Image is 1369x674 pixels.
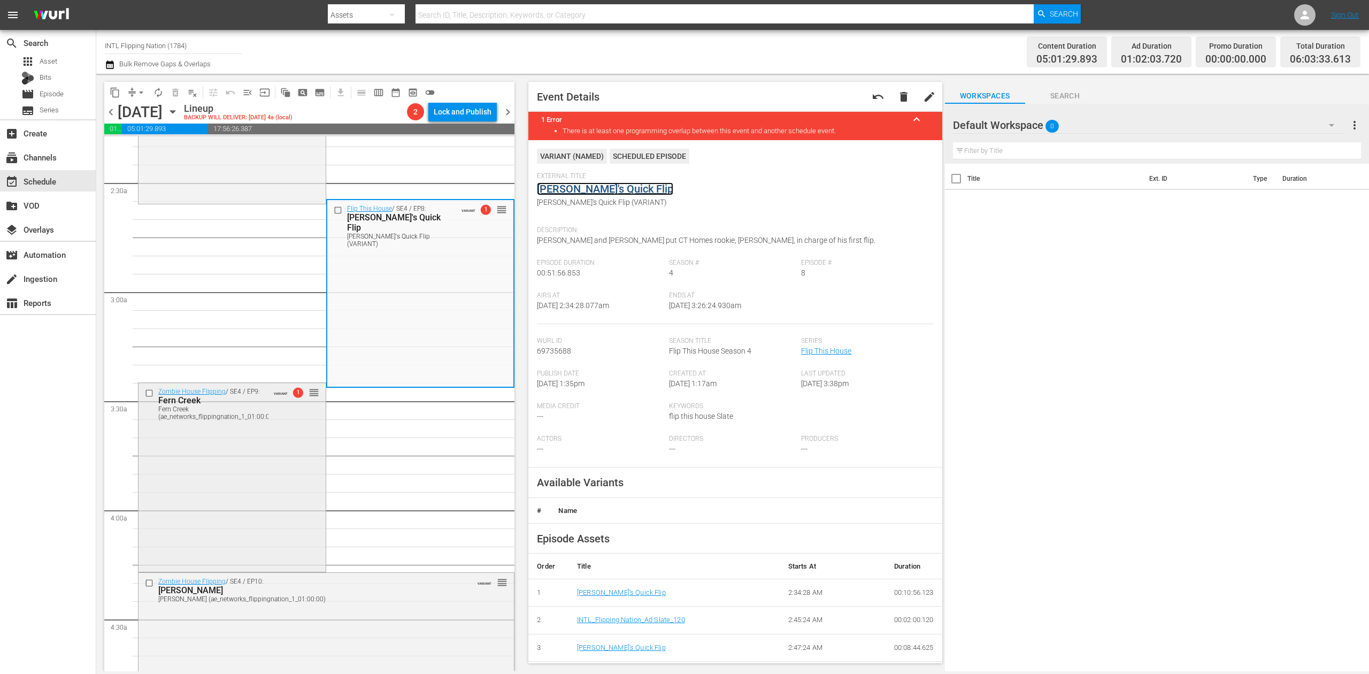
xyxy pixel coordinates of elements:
span: Airs At [537,292,664,300]
span: VARIANT [274,387,288,395]
td: 2:45:24 AM [780,607,886,634]
span: Media Credit [537,402,664,411]
span: Actors [537,435,664,443]
td: 2:47:24 AM [780,634,886,662]
span: Last Updated [801,370,928,378]
span: compress [127,87,137,98]
div: [PERSON_NAME] [158,585,457,595]
span: View Backup [404,84,421,101]
span: Publish Date [537,370,664,378]
span: Available Variants [537,476,624,489]
span: Clear Lineup [184,84,201,101]
span: subtitles_outlined [314,87,325,98]
span: VARIANT [478,577,491,585]
span: [DATE] 3:26:24.930am [669,301,741,310]
span: playlist_remove_outlined [187,87,198,98]
button: delete [891,84,917,110]
div: Promo Duration [1205,39,1266,53]
span: more_vert [1348,119,1361,132]
div: Scheduled Episode [610,149,689,164]
th: Duration [1276,164,1340,194]
div: VARIANT ( NAMED ) [537,149,607,164]
span: Create Search Block [294,84,311,101]
span: Schedule [5,175,18,188]
div: / SE4 / EP10: [158,578,457,603]
div: / SE4 / EP9: [158,388,275,420]
span: 1 [481,205,491,215]
span: VARIANT [462,204,475,212]
span: keyboard_arrow_up [910,113,923,126]
span: --- [537,445,543,453]
span: auto_awesome_motion_outlined [280,87,291,98]
span: reorder [496,204,507,216]
a: [PERSON_NAME]'s Quick Flip [537,182,673,195]
span: input [259,87,270,98]
div: Fern Creek [158,395,275,405]
span: 24 hours Lineup View is OFF [421,84,439,101]
span: Season Title [669,337,796,346]
span: Flip This House Season 4 [669,347,751,355]
span: Revert to Primary Episode [222,84,239,101]
span: content_copy [110,87,120,98]
td: 00:08:44.625 [886,634,942,662]
span: chevron_left [104,105,118,119]
span: Keywords [669,402,796,411]
span: Bulk Remove Gaps & Overlaps [118,60,211,68]
span: Loop Content [150,84,167,101]
span: 01:02:03.720 [104,124,122,134]
div: Ad Duration [1121,39,1182,53]
th: Title [967,164,1143,194]
span: subtitles [21,104,34,117]
div: [DATE] [118,103,163,121]
li: There is at least one programming overlap between this event and another schedule event. [563,127,929,135]
span: Month Calendar View [387,84,404,101]
div: [PERSON_NAME] (ae_networks_flippingnation_1_01:00:00) [158,595,457,603]
span: toggle_off [425,87,435,98]
span: [DATE] 2:34:28.077am [537,301,609,310]
span: [PERSON_NAME] and [PERSON_NAME] put CT Homes rookie, [PERSON_NAME], in charge of his first flip. [537,236,875,244]
button: keyboard_arrow_up [904,106,929,132]
button: Lock and Publish [428,102,497,121]
span: Customize Events [201,82,222,103]
span: calendar_view_week_outlined [373,87,384,98]
td: 00:02:00.120 [886,607,942,634]
a: Flip This House [801,347,851,355]
div: Lineup [184,103,293,114]
th: Name [550,498,925,524]
td: 2:34:28 AM [780,579,886,607]
a: Zombie House Flipping [158,388,226,395]
span: autorenew_outlined [153,87,164,98]
button: Search [1034,4,1081,24]
span: Reports [5,297,18,310]
a: INTL_Flipping Nation_Ad Slate_120 [577,616,685,624]
span: delete [897,90,910,103]
span: --- [537,412,543,420]
span: Directors [669,435,796,443]
span: 2 [407,108,424,116]
span: Event Details [537,90,599,103]
span: 0 [1045,115,1059,137]
span: Series [801,337,928,346]
div: Fern Creek (ae_networks_flippingnation_1_01:00:00) [158,405,275,420]
span: Workspaces [945,89,1025,103]
td: 1 [528,579,568,607]
button: undo [865,84,891,110]
span: Producers [801,435,928,443]
button: more_vert [1348,112,1361,138]
span: Select an event to delete [167,84,184,101]
span: Copy Lineup [106,84,124,101]
th: Type [1247,164,1276,194]
span: Automation [5,249,18,262]
div: / SE4 / EP8: [347,205,456,248]
div: [PERSON_NAME]'s Quick Flip (VARIANT) [347,233,456,248]
a: Flip This House [347,205,392,212]
span: Bits [40,72,51,83]
span: menu_open [242,87,253,98]
span: [DATE] 1:17am [669,379,717,388]
span: add_box [5,127,18,140]
button: reorder [496,204,507,215]
span: 69735688 [537,347,571,355]
span: Channels [5,151,18,164]
span: flip this house Slate [669,412,733,420]
a: Sign Out [1331,11,1359,19]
